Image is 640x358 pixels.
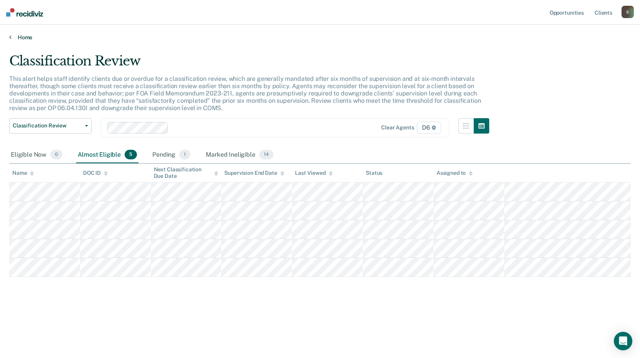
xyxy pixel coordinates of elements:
[224,170,284,176] div: Supervision End Date
[9,118,92,134] button: Classification Review
[204,147,275,164] div: Marked Ineligible14
[9,53,489,75] div: Classification Review
[622,6,634,18] button: S
[12,170,34,176] div: Name
[179,150,190,160] span: 1
[366,170,382,176] div: Status
[9,75,481,112] p: This alert helps staff identify clients due or overdue for a classification review, which are gen...
[9,34,631,41] a: Home
[154,166,218,179] div: Next Classification Due Date
[417,122,441,134] span: D6
[437,170,473,176] div: Assigned to
[151,147,192,164] div: Pending1
[125,150,137,160] span: 5
[6,8,43,17] img: Recidiviz
[76,147,138,164] div: Almost Eligible5
[381,124,414,131] div: Clear agents
[50,150,62,160] span: 0
[614,332,632,350] div: Open Intercom Messenger
[9,147,64,164] div: Eligible Now0
[83,170,108,176] div: DOC ID
[259,150,273,160] span: 14
[295,170,332,176] div: Last Viewed
[13,122,82,129] span: Classification Review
